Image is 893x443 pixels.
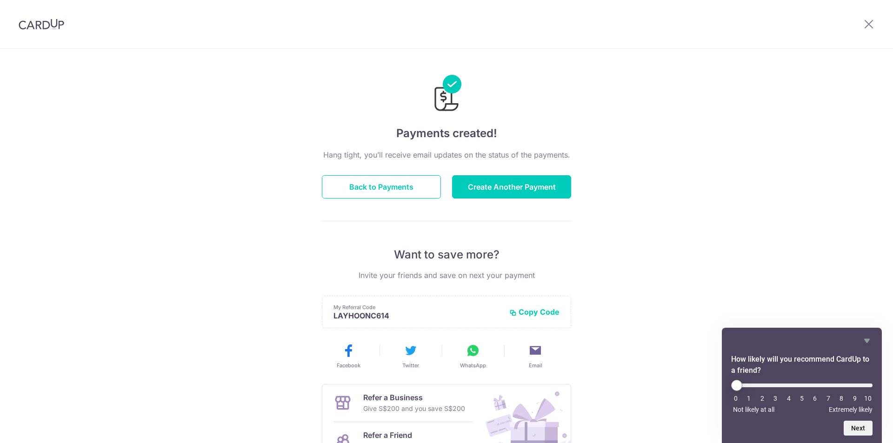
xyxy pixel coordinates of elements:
p: Refer a Business [363,392,465,403]
li: 9 [850,395,860,402]
button: Copy Code [509,307,560,317]
li: 8 [837,395,846,402]
h2: How likely will you recommend CardUp to a friend? Select an option from 0 to 10, with 0 being Not... [731,354,873,376]
li: 5 [797,395,806,402]
li: 6 [810,395,820,402]
span: Extremely likely [829,406,873,413]
p: My Referral Code [333,304,502,311]
span: Email [529,362,542,369]
p: Hang tight, you’ll receive email updates on the status of the payments. [322,149,571,160]
p: Refer a Friend [363,430,457,441]
p: Invite your friends and save on next your payment [322,270,571,281]
h4: Payments created! [322,125,571,142]
img: CardUp [19,19,64,30]
button: Twitter [383,343,438,369]
img: Payments [432,75,461,114]
span: Twitter [402,362,419,369]
span: Facebook [337,362,360,369]
span: WhatsApp [460,362,486,369]
p: Want to save more? [322,247,571,262]
button: Create Another Payment [452,175,571,198]
p: Give S$200 and you save S$200 [363,403,465,414]
div: How likely will you recommend CardUp to a friend? Select an option from 0 to 10, with 0 being Not... [731,380,873,413]
button: Next question [844,421,873,436]
li: 4 [784,395,793,402]
li: 3 [771,395,780,402]
div: How likely will you recommend CardUp to a friend? Select an option from 0 to 10, with 0 being Not... [731,335,873,436]
li: 0 [731,395,740,402]
button: Hide survey [861,335,873,346]
button: Facebook [321,343,376,369]
button: Back to Payments [322,175,441,198]
li: 7 [824,395,833,402]
p: LAYHOONC614 [333,311,502,320]
button: Email [508,343,563,369]
span: Not likely at all [733,406,774,413]
li: 10 [863,395,873,402]
button: WhatsApp [446,343,500,369]
li: 2 [758,395,767,402]
li: 1 [744,395,753,402]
